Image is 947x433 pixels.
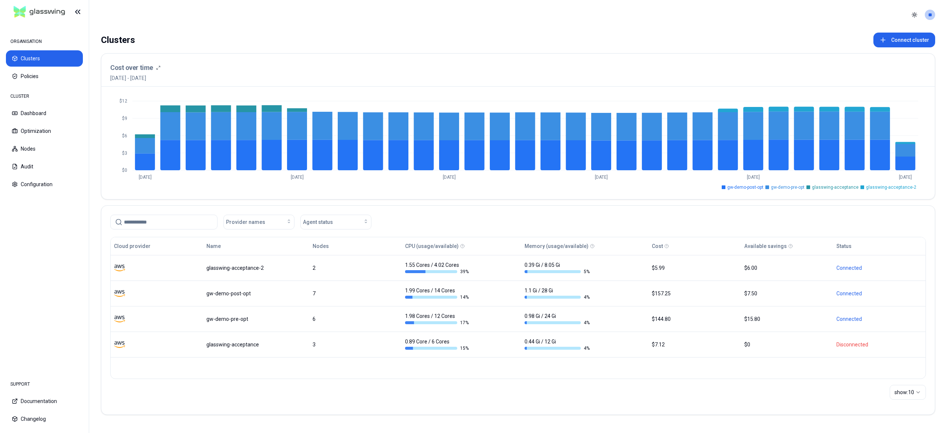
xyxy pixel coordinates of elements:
div: gw-demo-post-opt [206,290,306,297]
div: $6.00 [744,264,830,272]
img: aws [114,262,125,273]
div: $0 [744,341,830,348]
div: 1.1 Gi / 28 Gi [525,287,590,300]
tspan: $12 [119,98,127,104]
span: glasswing-acceptance [812,184,859,190]
tspan: [DATE] [443,175,456,180]
button: Connect cluster [873,33,935,47]
div: 17 % [405,320,470,326]
button: Cost [652,239,663,254]
div: 4 % [525,294,590,300]
div: 7 [313,290,398,297]
tspan: [DATE] [595,175,608,180]
div: $144.80 [652,315,738,323]
div: 5 % [525,269,590,275]
div: 6 [313,315,398,323]
div: CLUSTER [6,89,83,104]
div: glasswing-acceptance-2 [206,264,306,272]
div: 14 % [405,294,470,300]
span: gw-demo-pre-opt [771,184,805,190]
tspan: [DATE] [747,175,760,180]
tspan: [DATE] [899,175,912,180]
div: 39 % [405,269,470,275]
button: CPU (usage/available) [405,239,459,254]
h3: Cost over time [110,63,153,73]
img: GlassWing [11,3,68,21]
tspan: $6 [122,133,127,138]
div: Status [836,242,852,250]
div: Connected [836,264,922,272]
button: Agent status [300,215,371,229]
img: aws [114,288,125,299]
div: glasswing-acceptance [206,341,306,348]
div: 1.99 Cores / 14 Cores [405,287,470,300]
div: 0.44 Gi / 12 Gi [525,338,590,351]
button: Available savings [744,239,787,254]
span: gw-demo-post-opt [727,184,764,190]
tspan: $0 [122,168,127,173]
button: Memory (usage/available) [525,239,589,254]
div: 4 % [525,345,590,351]
button: Policies [6,68,83,84]
img: aws [114,313,125,325]
div: Disconnected [836,341,922,348]
button: Dashboard [6,105,83,121]
div: Connected [836,315,922,323]
img: aws [114,339,125,350]
tspan: $9 [122,116,127,121]
span: Provider names [226,218,265,226]
span: [DATE] - [DATE] [110,74,161,82]
button: Optimization [6,123,83,139]
span: glasswing-acceptance-2 [866,184,916,190]
div: 1.98 Cores / 12 Cores [405,312,470,326]
button: Cloud provider [114,239,151,254]
button: Nodes [313,239,329,254]
div: 0.89 Core / 6 Cores [405,338,470,351]
div: 3 [313,341,398,348]
div: Connected [836,290,922,297]
div: gw-demo-pre-opt [206,315,306,323]
button: Nodes [6,141,83,157]
div: $15.80 [744,315,830,323]
button: Documentation [6,393,83,409]
div: ORGANISATION [6,34,83,49]
button: Configuration [6,176,83,192]
div: 15 % [405,345,470,351]
button: Provider names [223,215,294,229]
tspan: [DATE] [139,175,152,180]
button: Changelog [6,411,83,427]
span: Agent status [303,218,333,226]
button: Audit [6,158,83,175]
div: $7.50 [744,290,830,297]
button: Name [206,239,221,254]
tspan: $3 [122,151,127,156]
div: $157.25 [652,290,738,297]
div: SUPPORT [6,377,83,392]
div: $7.12 [652,341,738,348]
div: $5.99 [652,264,738,272]
div: 0.39 Gi / 8.05 Gi [525,261,590,275]
div: Clusters [101,33,135,47]
tspan: [DATE] [291,175,304,180]
div: 2 [313,264,398,272]
div: 1.55 Cores / 4.02 Cores [405,261,470,275]
button: Clusters [6,50,83,67]
div: 4 % [525,320,590,326]
div: 0.98 Gi / 24 Gi [525,312,590,326]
